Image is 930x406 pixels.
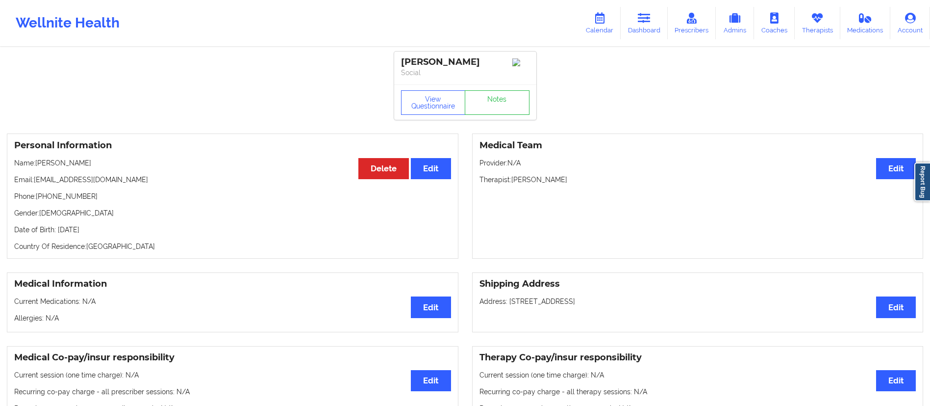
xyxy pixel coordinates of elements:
h3: Shipping Address [479,278,916,290]
a: Coaches [754,7,795,39]
button: View Questionnaire [401,90,466,115]
p: Recurring co-pay charge - all prescriber sessions : N/A [14,387,451,397]
h3: Medical Information [14,278,451,290]
a: Prescribers [668,7,716,39]
p: Current Medications: N/A [14,297,451,306]
p: Phone: [PHONE_NUMBER] [14,191,451,201]
button: Edit [411,370,451,391]
button: Edit [876,370,916,391]
p: Current session (one time charge): N/A [14,370,451,380]
h3: Personal Information [14,140,451,151]
p: Therapist: [PERSON_NAME] [479,175,916,185]
a: Account [890,7,930,39]
a: Dashboard [621,7,668,39]
p: Date of Birth: [DATE] [14,225,451,235]
button: Delete [358,158,409,179]
p: Provider: N/A [479,158,916,168]
div: [PERSON_NAME] [401,56,529,68]
a: Notes [465,90,529,115]
a: Admins [716,7,754,39]
a: Report Bug [914,162,930,201]
a: Calendar [578,7,621,39]
h3: Medical Team [479,140,916,151]
button: Edit [411,297,451,318]
p: Recurring co-pay charge - all therapy sessions : N/A [479,387,916,397]
p: Country Of Residence: [GEOGRAPHIC_DATA] [14,242,451,251]
p: Allergies: N/A [14,313,451,323]
p: Current session (one time charge): N/A [479,370,916,380]
a: Medications [840,7,891,39]
p: Social [401,68,529,78]
button: Edit [876,297,916,318]
p: Name: [PERSON_NAME] [14,158,451,168]
h3: Medical Co-pay/insur responsibility [14,352,451,363]
button: Edit [876,158,916,179]
img: Image%2Fplaceholer-image.png [512,58,529,66]
a: Therapists [795,7,840,39]
p: Address: [STREET_ADDRESS] [479,297,916,306]
p: Email: [EMAIL_ADDRESS][DOMAIN_NAME] [14,175,451,185]
button: Edit [411,158,451,179]
p: Gender: [DEMOGRAPHIC_DATA] [14,208,451,218]
h3: Therapy Co-pay/insur responsibility [479,352,916,363]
